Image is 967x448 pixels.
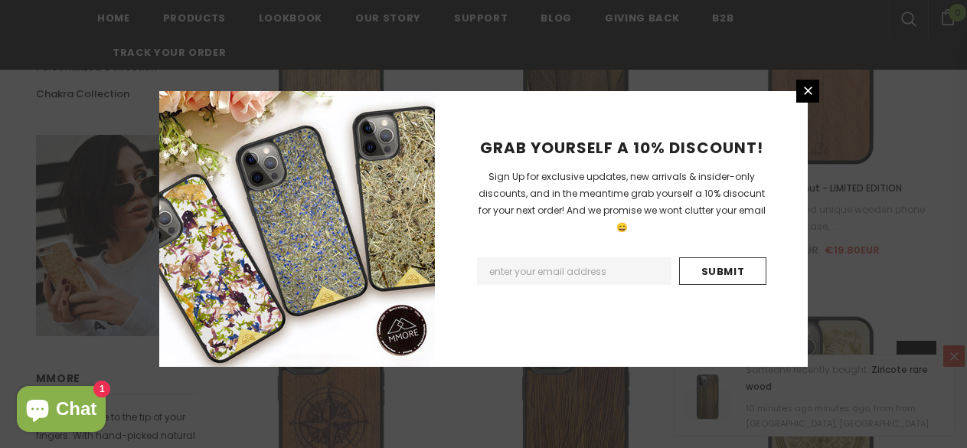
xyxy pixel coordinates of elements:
span: Sign Up for exclusive updates, new arrivals & insider-only discounts, and in the meantime grab yo... [479,170,766,234]
span: GRAB YOURSELF A 10% DISCOUNT! [480,137,763,159]
a: Close [796,80,819,103]
input: Submit [679,257,766,285]
input: Email Address [477,257,671,285]
inbox-online-store-chat: Shopify online store chat [12,386,110,436]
